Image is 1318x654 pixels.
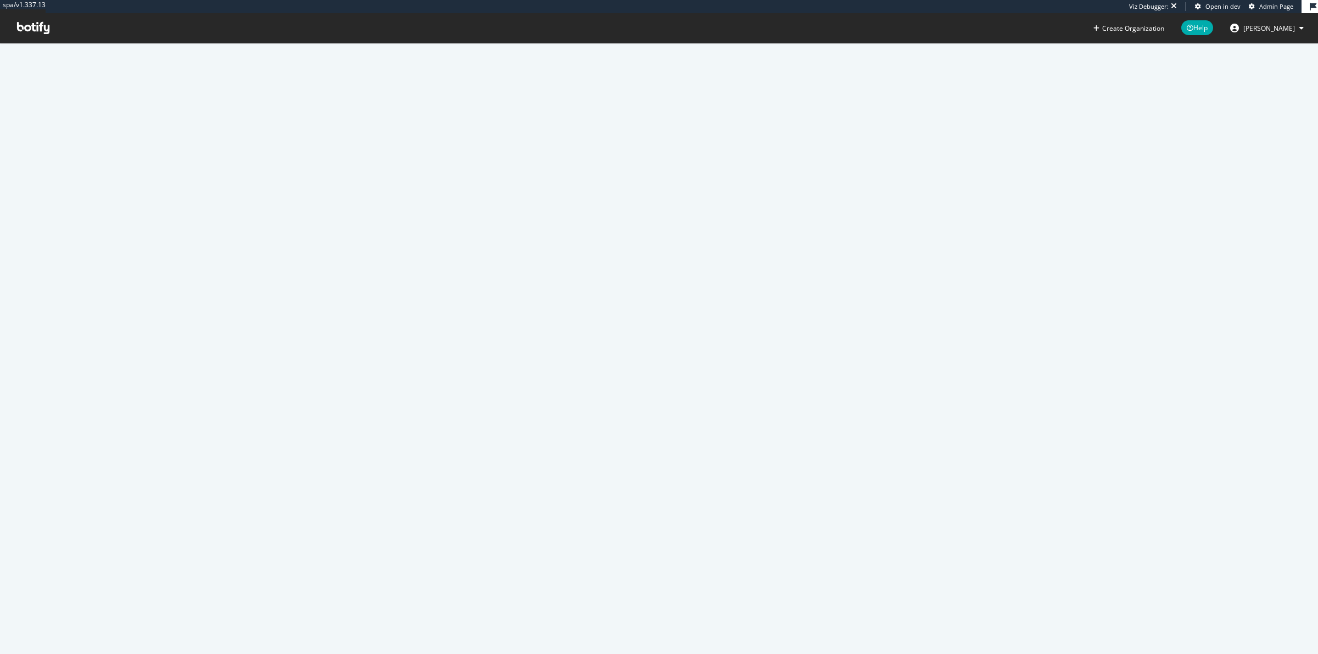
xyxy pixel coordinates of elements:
[1205,2,1241,10] span: Open in dev
[1221,19,1313,37] button: [PERSON_NAME]
[1249,2,1293,11] a: Admin Page
[1181,20,1213,35] span: Help
[1195,2,1241,11] a: Open in dev
[1093,23,1165,33] button: Create Organization
[1129,2,1169,11] div: Viz Debugger:
[1259,2,1293,10] span: Admin Page
[1243,24,1295,33] span: dalton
